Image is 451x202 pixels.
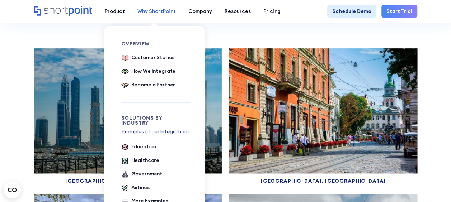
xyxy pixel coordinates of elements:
div: Airlines [131,184,150,191]
a: Healthcare [121,157,160,165]
a: Pricing [257,5,287,18]
div: Education [131,143,156,150]
div: Company [188,8,212,15]
div: Customer Stories [131,54,175,61]
p: Examples of our Integrations [121,128,191,135]
div: Healthcare [131,157,160,164]
a: Why ShortPoint [131,5,182,18]
button: Open CMP widget [4,181,21,198]
a: Become a Partner [121,81,175,90]
a: Airlines [121,184,150,192]
iframe: Chat Widget [322,119,451,202]
div: How We Integrate [131,67,176,75]
a: Resources [219,5,257,18]
div: Chat-Widget [322,119,451,202]
a: Schedule Demo [327,5,376,18]
div: [GEOGRAPHIC_DATA], [GEOGRAPHIC_DATA] [34,178,222,183]
div: Resources [225,8,251,15]
a: Product [99,5,131,18]
a: Customer Stories [121,54,175,62]
a: Company [182,5,219,18]
div: Government [131,170,163,178]
div: Pricing [263,8,281,15]
div: Solutions by Industry [121,115,191,125]
div: Become a Partner [131,81,175,88]
div: [GEOGRAPHIC_DATA], [GEOGRAPHIC_DATA] [229,178,417,183]
div: Overview [121,41,191,46]
a: Education [121,143,156,151]
a: Start Trial [381,5,417,18]
div: Product [105,8,125,15]
div: Why ShortPoint [137,8,176,15]
a: Home [34,6,92,16]
a: Government [121,170,163,179]
a: How We Integrate [121,67,176,76]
